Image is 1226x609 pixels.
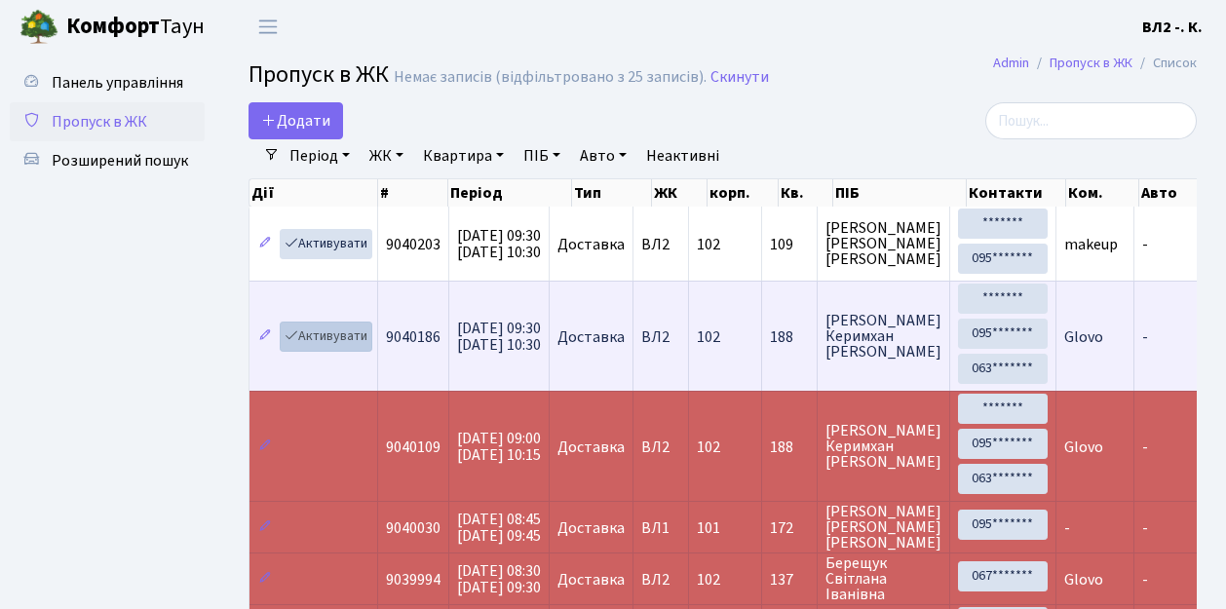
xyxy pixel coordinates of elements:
input: Пошук... [985,102,1197,139]
a: Панель управління [10,63,205,102]
th: Контакти [967,179,1066,207]
a: Пропуск в ЖК [1050,53,1132,73]
span: ВЛ2 [641,439,680,455]
span: ВЛ2 [641,572,680,588]
th: Період [448,179,572,207]
span: 188 [770,439,809,455]
span: 102 [697,326,720,348]
div: Немає записів (відфільтровано з 25 записів). [394,68,707,87]
span: 9040203 [386,234,441,255]
a: Активувати [280,229,372,259]
span: - [1064,517,1070,539]
button: Переключити навігацію [244,11,292,43]
span: 188 [770,329,809,345]
span: 9039994 [386,569,441,590]
th: корп. [708,179,779,207]
span: 172 [770,520,809,536]
span: 9040030 [386,517,441,539]
a: Скинути [710,68,769,87]
span: [PERSON_NAME] [PERSON_NAME] [PERSON_NAME] [825,220,941,267]
span: - [1142,234,1148,255]
th: Тип [572,179,652,207]
span: - [1142,517,1148,539]
a: ПІБ [516,139,568,172]
span: 102 [697,569,720,590]
span: 101 [697,517,720,539]
span: Glovo [1064,437,1103,458]
span: 102 [697,437,720,458]
span: [DATE] 08:30 [DATE] 09:30 [457,560,541,598]
span: - [1142,437,1148,458]
span: 137 [770,572,809,588]
span: Розширений пошук [52,150,188,171]
span: makeup [1064,234,1118,255]
a: Неактивні [638,139,727,172]
img: logo.png [19,8,58,47]
span: Берещук Світлана Іванівна [825,555,941,602]
span: Пропуск в ЖК [249,57,389,92]
span: Доставка [557,520,625,536]
a: ВЛ2 -. К. [1142,16,1203,39]
span: ВЛ1 [641,520,680,536]
b: Комфорт [66,11,160,42]
a: ЖК [362,139,411,172]
b: ВЛ2 -. К. [1142,17,1203,38]
span: 109 [770,237,809,252]
span: 9040109 [386,437,441,458]
nav: breadcrumb [964,43,1226,84]
span: Додати [261,110,330,132]
th: Дії [249,179,378,207]
span: ВЛ2 [641,329,680,345]
a: Пропуск в ЖК [10,102,205,141]
span: Glovo [1064,326,1103,348]
a: Активувати [280,322,372,352]
span: [PERSON_NAME] Керимхан [PERSON_NAME] [825,313,941,360]
span: 9040186 [386,326,441,348]
th: # [378,179,448,207]
span: Glovo [1064,569,1103,590]
span: Доставка [557,329,625,345]
span: [DATE] 09:30 [DATE] 10:30 [457,225,541,263]
span: Таун [66,11,205,44]
span: ВЛ2 [641,237,680,252]
span: - [1142,326,1148,348]
span: Доставка [557,572,625,588]
th: ПІБ [833,179,967,207]
span: 102 [697,234,720,255]
span: - [1142,569,1148,590]
li: Список [1132,53,1197,74]
th: Кв. [779,179,833,207]
span: Пропуск в ЖК [52,111,147,133]
a: Авто [572,139,634,172]
a: Admin [993,53,1029,73]
span: [DATE] 09:00 [DATE] 10:15 [457,428,541,466]
th: Авто [1139,179,1205,207]
th: ЖК [652,179,708,207]
span: [PERSON_NAME] Керимхан [PERSON_NAME] [825,423,941,470]
th: Ком. [1066,179,1139,207]
a: Додати [249,102,343,139]
span: Доставка [557,439,625,455]
span: [DATE] 08:45 [DATE] 09:45 [457,509,541,547]
a: Квартира [415,139,512,172]
span: Доставка [557,237,625,252]
span: Панель управління [52,72,183,94]
span: [DATE] 09:30 [DATE] 10:30 [457,318,541,356]
a: Розширений пошук [10,141,205,180]
a: Період [282,139,358,172]
span: [PERSON_NAME] [PERSON_NAME] [PERSON_NAME] [825,504,941,551]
